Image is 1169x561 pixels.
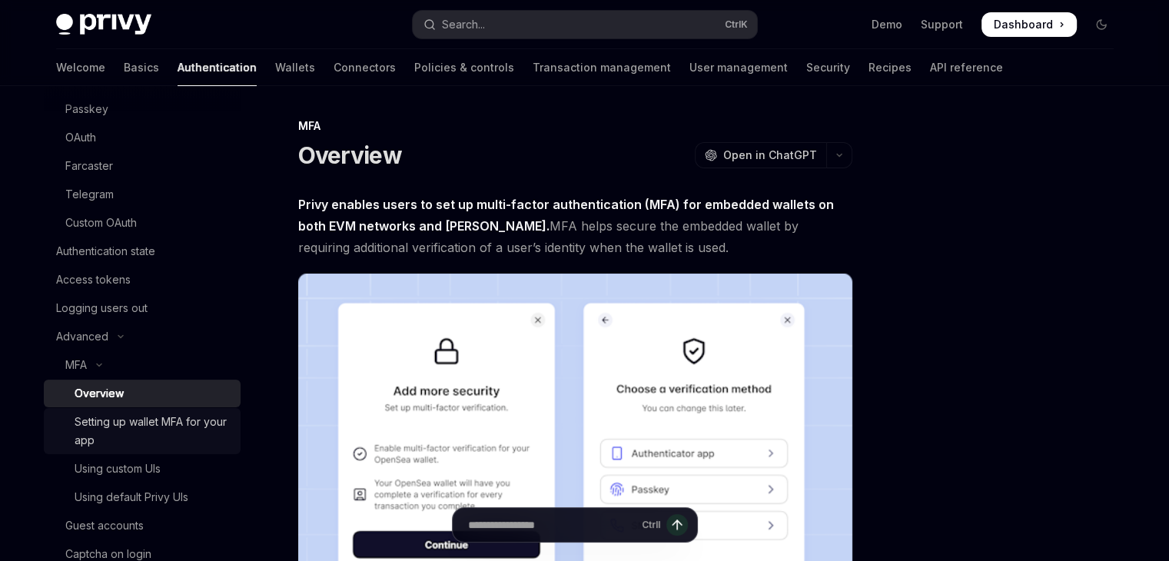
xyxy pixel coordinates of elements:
[44,237,241,265] a: Authentication state
[124,49,159,86] a: Basics
[806,49,850,86] a: Security
[930,49,1003,86] a: API reference
[44,455,241,483] a: Using custom UIs
[65,214,137,232] div: Custom OAuth
[56,49,105,86] a: Welcome
[65,128,96,147] div: OAuth
[414,49,514,86] a: Policies & controls
[872,17,902,32] a: Demo
[44,323,241,350] button: Toggle Advanced section
[75,488,188,506] div: Using default Privy UIs
[65,185,114,204] div: Telegram
[44,124,241,151] a: OAuth
[689,49,788,86] a: User management
[44,380,241,407] a: Overview
[868,49,912,86] a: Recipes
[56,14,151,35] img: dark logo
[695,142,826,168] button: Open in ChatGPT
[44,408,241,454] a: Setting up wallet MFA for your app
[75,413,231,450] div: Setting up wallet MFA for your app
[44,512,241,539] a: Guest accounts
[533,49,671,86] a: Transaction management
[298,118,852,134] div: MFA
[44,152,241,180] a: Farcaster
[56,271,131,289] div: Access tokens
[56,327,108,346] div: Advanced
[723,148,817,163] span: Open in ChatGPT
[666,514,688,536] button: Send message
[44,209,241,237] a: Custom OAuth
[44,266,241,294] a: Access tokens
[921,17,963,32] a: Support
[44,181,241,208] a: Telegram
[56,299,148,317] div: Logging users out
[56,242,155,261] div: Authentication state
[298,197,834,234] strong: Privy enables users to set up multi-factor authentication (MFA) for embedded wallets on both EVM ...
[65,157,113,175] div: Farcaster
[298,194,852,258] span: MFA helps secure the embedded wallet by requiring additional verification of a user’s identity wh...
[65,356,87,374] div: MFA
[275,49,315,86] a: Wallets
[44,483,241,511] a: Using default Privy UIs
[334,49,396,86] a: Connectors
[994,17,1053,32] span: Dashboard
[981,12,1077,37] a: Dashboard
[44,351,241,379] button: Toggle MFA section
[1089,12,1114,37] button: Toggle dark mode
[44,294,241,322] a: Logging users out
[178,49,257,86] a: Authentication
[442,15,485,34] div: Search...
[413,11,757,38] button: Open search
[468,508,636,542] input: Ask a question...
[75,384,124,403] div: Overview
[725,18,748,31] span: Ctrl K
[75,460,161,478] div: Using custom UIs
[65,516,144,535] div: Guest accounts
[298,141,402,169] h1: Overview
